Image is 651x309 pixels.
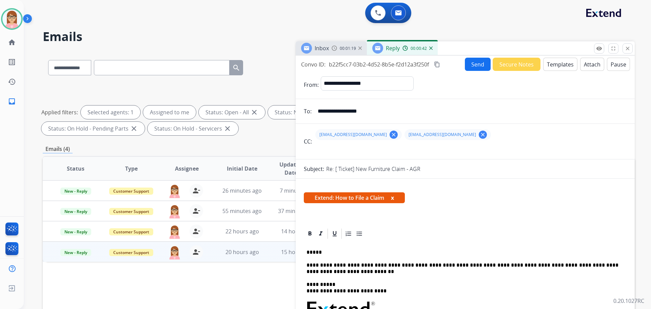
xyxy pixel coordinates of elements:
[199,105,265,119] div: Status: Open - All
[493,58,540,71] button: Secure Notes
[109,249,153,256] span: Customer Support
[109,188,153,195] span: Customer Support
[168,225,181,239] img: agent-avatar
[329,61,429,68] span: b22f5cc7-03b2-4d52-8b5e-f2d12a3f250f
[125,165,138,173] span: Type
[8,78,16,86] mat-icon: history
[168,204,181,218] img: agent-avatar
[281,248,315,256] span: 15 hours ago
[305,229,315,239] div: Bold
[580,58,604,71] button: Attach
[280,187,316,194] span: 7 minutes ago
[250,108,258,116] mat-icon: close
[81,105,140,119] div: Selected agents: 1
[60,208,91,215] span: New - Reply
[67,165,84,173] span: Status
[607,58,630,71] button: Pause
[304,81,319,89] p: From:
[326,165,420,173] p: Re: [ Ticket] New Furniture Claim - AGR
[227,165,257,173] span: Initial Date
[391,194,394,202] button: x
[222,207,262,215] span: 55 minutes ago
[281,228,315,235] span: 14 hours ago
[8,97,16,105] mat-icon: inbox
[340,46,356,51] span: 00:01:19
[409,132,476,137] span: [EMAIL_ADDRESS][DOMAIN_NAME]
[596,45,602,52] mat-icon: remove_red_eye
[60,188,91,195] span: New - Reply
[60,228,91,235] span: New - Reply
[192,227,200,235] mat-icon: person_remove
[143,105,196,119] div: Assigned to me
[268,105,339,119] div: Status: New - Initial
[411,46,427,51] span: 00:00:42
[109,208,153,215] span: Customer Support
[330,229,340,239] div: Underline
[480,132,486,138] mat-icon: clear
[192,187,200,195] mat-icon: person_remove
[613,297,644,305] p: 0.20.1027RC
[2,9,21,28] img: avatar
[543,58,577,71] button: Templates
[304,107,312,115] p: To:
[168,184,181,198] img: agent-avatar
[147,122,238,135] div: Status: On Hold - Servicers
[304,192,405,203] span: Extend: How to File a Claim
[465,58,491,71] button: Send
[304,137,312,146] p: CC:
[223,124,232,133] mat-icon: close
[304,165,324,173] p: Subject:
[109,228,153,235] span: Customer Support
[8,38,16,46] mat-icon: home
[41,108,78,116] p: Applied filters:
[278,207,317,215] span: 37 minutes ago
[354,229,364,239] div: Bullet List
[315,44,329,52] span: Inbox
[225,228,259,235] span: 22 hours ago
[192,248,200,256] mat-icon: person_remove
[43,145,73,153] p: Emails (4)
[225,248,259,256] span: 20 hours ago
[168,245,181,259] img: agent-avatar
[610,45,616,52] mat-icon: fullscreen
[301,60,325,69] p: Convo ID:
[222,187,262,194] span: 26 minutes ago
[41,122,145,135] div: Status: On Hold - Pending Parts
[175,165,199,173] span: Assignee
[276,160,307,177] span: Updated Date
[625,45,631,52] mat-icon: close
[343,229,354,239] div: Ordered List
[60,249,91,256] span: New - Reply
[386,44,400,52] span: Reply
[8,58,16,66] mat-icon: list_alt
[130,124,138,133] mat-icon: close
[232,64,240,72] mat-icon: search
[43,30,635,43] h2: Emails
[316,229,326,239] div: Italic
[391,132,397,138] mat-icon: clear
[319,132,387,137] span: [EMAIL_ADDRESS][DOMAIN_NAME]
[192,207,200,215] mat-icon: person_remove
[434,61,440,67] mat-icon: content_copy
